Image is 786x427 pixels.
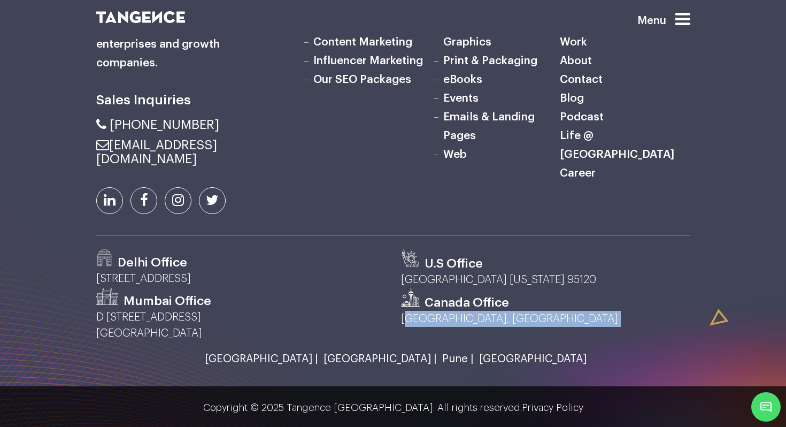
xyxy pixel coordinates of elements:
[437,353,474,365] a: Pune |
[560,55,592,66] a: About
[199,353,318,365] a: [GEOGRAPHIC_DATA] |
[560,111,604,123] a: Podcast
[443,93,479,104] a: Events
[560,74,603,85] a: Contact
[401,272,690,288] p: [GEOGRAPHIC_DATA] [US_STATE] 95120
[474,353,587,365] a: [GEOGRAPHIC_DATA]
[96,249,113,266] img: Path-529.png
[96,271,385,287] p: [STREET_ADDRESS]
[560,167,596,179] a: Career
[443,149,467,160] a: Web
[443,55,537,66] a: Print & Packaging
[96,89,283,111] h6: Sales Inquiries
[425,256,483,272] h3: U.S Office
[560,36,587,48] a: Work
[96,118,219,131] a: [PHONE_NUMBER]
[318,353,437,365] a: [GEOGRAPHIC_DATA] |
[401,311,690,327] p: [GEOGRAPHIC_DATA], [GEOGRAPHIC_DATA]
[560,93,584,104] a: Blog
[96,139,217,165] a: [EMAIL_ADDRESS][DOMAIN_NAME]
[118,255,187,271] h3: Delhi Office
[443,111,535,141] a: Emails & Landing Pages
[313,74,411,85] a: Our SEO Packages
[124,293,211,309] h3: Mumbai Office
[560,130,674,160] a: Life @ [GEOGRAPHIC_DATA]
[96,288,119,305] img: Path-530.png
[522,403,583,413] a: Privacy Policy
[443,74,482,85] a: eBooks
[751,392,781,422] span: Chat Widget
[313,36,412,48] a: Content Marketing
[401,249,420,268] img: us.svg
[313,55,423,66] a: Influencer Marketing
[110,118,219,131] span: [PHONE_NUMBER]
[96,309,385,341] p: D [STREET_ADDRESS] [GEOGRAPHIC_DATA]
[401,288,420,307] img: canada.svg
[425,295,509,311] h3: Canada Office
